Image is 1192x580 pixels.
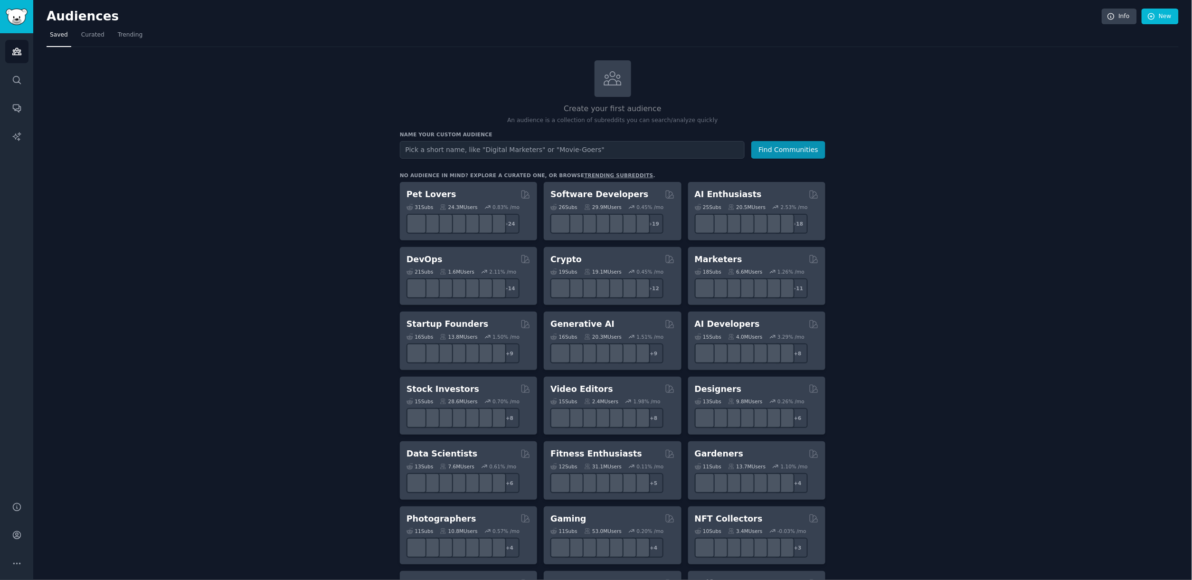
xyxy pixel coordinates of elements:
[584,463,622,470] div: 31.1M Users
[697,411,712,426] img: typography
[409,475,424,490] img: MachineLearning
[500,538,520,558] div: + 4
[567,346,581,361] img: dalle2
[1102,9,1137,25] a: Info
[400,116,825,125] p: An audience is a collection of subreddits you can search/analyze quickly
[492,528,520,534] div: 0.57 % /mo
[400,172,655,179] div: No audience in mind? Explore a curated one, or browse .
[550,448,642,460] h2: Fitness Enthusiasts
[737,541,752,555] img: OpenSeaNFT
[633,541,648,555] img: TwitchStreaming
[788,408,808,428] div: + 6
[436,411,451,426] img: Forex
[440,204,477,210] div: 24.3M Users
[643,538,663,558] div: + 4
[695,189,762,200] h2: AI Enthusiasts
[550,318,615,330] h2: Generative AI
[777,268,804,275] div: 1.26 % /mo
[423,475,437,490] img: datascience
[476,411,491,426] img: swingtrading
[724,411,738,426] img: UI_Design
[553,346,568,361] img: aivideo
[737,475,752,490] img: GardeningUK
[47,28,71,47] a: Saved
[737,281,752,296] img: Emailmarketing
[409,216,424,231] img: herpetology
[114,28,146,47] a: Trending
[777,333,804,340] div: 3.29 % /mo
[553,411,568,426] img: gopro
[633,216,648,231] img: elixir
[580,475,595,490] img: workout
[463,216,477,231] img: cockatiel
[750,541,765,555] img: CryptoArt
[407,318,488,330] h2: Startup Founders
[449,411,464,426] img: Trading
[695,528,721,534] div: 10 Sub s
[449,346,464,361] img: ycombinator
[553,475,568,490] img: GYM
[407,204,433,210] div: 31 Sub s
[695,463,721,470] div: 11 Sub s
[620,541,634,555] img: XboxGamers
[78,28,108,47] a: Curated
[593,216,608,231] img: iOSProgramming
[637,463,664,470] div: 0.11 % /mo
[777,411,792,426] img: UX_Design
[476,541,491,555] img: Nikon
[423,346,437,361] img: SaaS
[697,541,712,555] img: NFTExchange
[407,448,477,460] h2: Data Scientists
[580,216,595,231] img: learnjavascript
[449,281,464,296] img: DevOpsLinks
[750,346,765,361] img: OpenSourceAI
[476,346,491,361] img: Entrepreneurship
[634,398,661,405] div: 1.98 % /mo
[724,281,738,296] img: AskMarketing
[620,281,634,296] img: CryptoNews
[580,346,595,361] img: deepdream
[728,333,763,340] div: 4.0M Users
[489,281,504,296] img: PlatformEngineers
[710,411,725,426] img: logodesign
[606,281,621,296] img: defiblockchain
[777,216,792,231] img: ArtificalIntelligence
[737,346,752,361] img: MistralAI
[584,333,622,340] div: 20.3M Users
[423,411,437,426] img: ValueInvesting
[633,281,648,296] img: defi_
[710,346,725,361] img: DeepSeek
[550,383,613,395] h2: Video Editors
[440,463,474,470] div: 7.6M Users
[1142,9,1179,25] a: New
[489,411,504,426] img: technicalanalysis
[550,528,577,534] div: 11 Sub s
[550,254,582,266] h2: Crypto
[728,528,763,534] div: 3.4M Users
[449,475,464,490] img: dataengineering
[710,541,725,555] img: NFTMarketplace
[777,528,806,534] div: -0.03 % /mo
[695,318,760,330] h2: AI Developers
[637,333,664,340] div: 1.51 % /mo
[6,9,28,25] img: GummySearch logo
[750,475,765,490] img: flowers
[407,254,443,266] h2: DevOps
[81,31,104,39] span: Curated
[620,475,634,490] img: physicaltherapy
[697,281,712,296] img: content_marketing
[463,411,477,426] img: StocksAndTrading
[550,398,577,405] div: 15 Sub s
[606,475,621,490] img: fitness30plus
[606,346,621,361] img: FluxAI
[751,141,825,159] button: Find Communities
[764,281,778,296] img: MarketingResearch
[492,398,520,405] div: 0.70 % /mo
[620,346,634,361] img: starryai
[550,333,577,340] div: 16 Sub s
[407,398,433,405] div: 15 Sub s
[633,475,648,490] img: personaltraining
[409,281,424,296] img: azuredevops
[553,281,568,296] img: ethfinance
[50,31,68,39] span: Saved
